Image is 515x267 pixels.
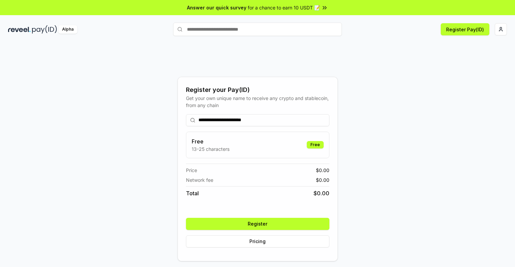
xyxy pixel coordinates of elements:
[186,167,197,174] span: Price
[316,176,329,183] span: $ 0.00
[186,235,329,247] button: Pricing
[186,85,329,95] div: Register your Pay(ID)
[58,25,77,34] div: Alpha
[186,176,213,183] span: Network fee
[32,25,57,34] img: pay_id
[8,25,31,34] img: reveel_dark
[187,4,246,11] span: Answer our quick survey
[314,189,329,197] span: $ 0.00
[186,218,329,230] button: Register
[316,167,329,174] span: $ 0.00
[307,141,324,148] div: Free
[186,95,329,109] div: Get your own unique name to receive any crypto and stablecoin, from any chain
[248,4,320,11] span: for a chance to earn 10 USDT 📝
[192,137,229,145] h3: Free
[186,189,199,197] span: Total
[441,23,489,35] button: Register Pay(ID)
[192,145,229,153] p: 13-25 characters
